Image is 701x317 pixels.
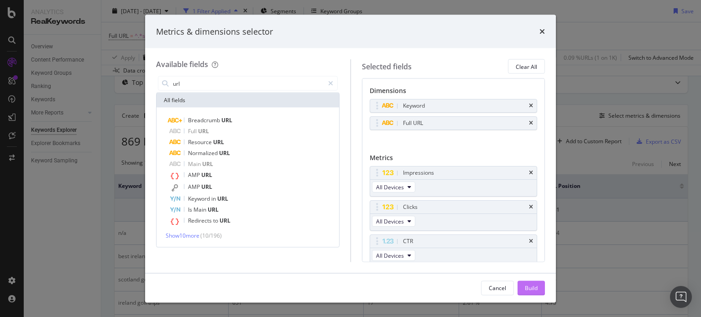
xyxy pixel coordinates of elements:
[670,286,692,308] div: Open Intercom Messenger
[529,170,533,176] div: times
[220,217,230,224] span: URL
[370,166,538,197] div: ImpressionstimesAll Devices
[213,138,224,146] span: URL
[188,116,221,124] span: Breadcrumb
[202,160,213,168] span: URL
[213,217,220,224] span: to
[376,217,404,225] span: All Devices
[188,149,219,157] span: Normalized
[370,200,538,231] div: ClickstimesAll Devices
[376,183,404,191] span: All Devices
[201,183,212,191] span: URL
[372,182,415,192] button: All Devices
[188,138,213,146] span: Resource
[217,195,228,203] span: URL
[370,234,538,265] div: CTRtimesAll Devices
[508,59,545,74] button: Clear All
[188,195,211,203] span: Keyword
[518,281,545,295] button: Build
[403,119,423,128] div: Full URL
[172,77,324,90] input: Search by field name
[221,116,232,124] span: URL
[539,26,545,37] div: times
[370,116,538,130] div: Full URLtimes
[211,195,217,203] span: in
[188,206,194,213] span: Is
[194,206,208,213] span: Main
[198,127,209,135] span: URL
[372,216,415,227] button: All Devices
[188,217,213,224] span: Redirects
[403,203,418,212] div: Clicks
[157,93,339,108] div: All fields
[166,232,199,239] span: Show 10 more
[362,61,412,72] div: Selected fields
[529,239,533,244] div: times
[403,168,434,177] div: Impressions
[188,183,201,191] span: AMP
[219,149,230,157] span: URL
[376,251,404,259] span: All Devices
[370,99,538,113] div: Keywordtimes
[156,59,208,69] div: Available fields
[516,62,537,70] div: Clear All
[481,281,514,295] button: Cancel
[370,86,538,99] div: Dimensions
[200,232,222,239] span: ( 10 / 196 )
[156,26,273,37] div: Metrics & dimensions selector
[403,101,425,110] div: Keyword
[529,204,533,210] div: times
[201,171,212,179] span: URL
[372,250,415,261] button: All Devices
[403,237,413,246] div: CTR
[188,160,202,168] span: Main
[529,120,533,126] div: times
[188,127,198,135] span: Full
[370,153,538,166] div: Metrics
[208,206,219,213] span: URL
[529,103,533,109] div: times
[489,284,506,291] div: Cancel
[188,171,201,179] span: AMP
[525,284,538,291] div: Build
[145,15,556,302] div: modal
